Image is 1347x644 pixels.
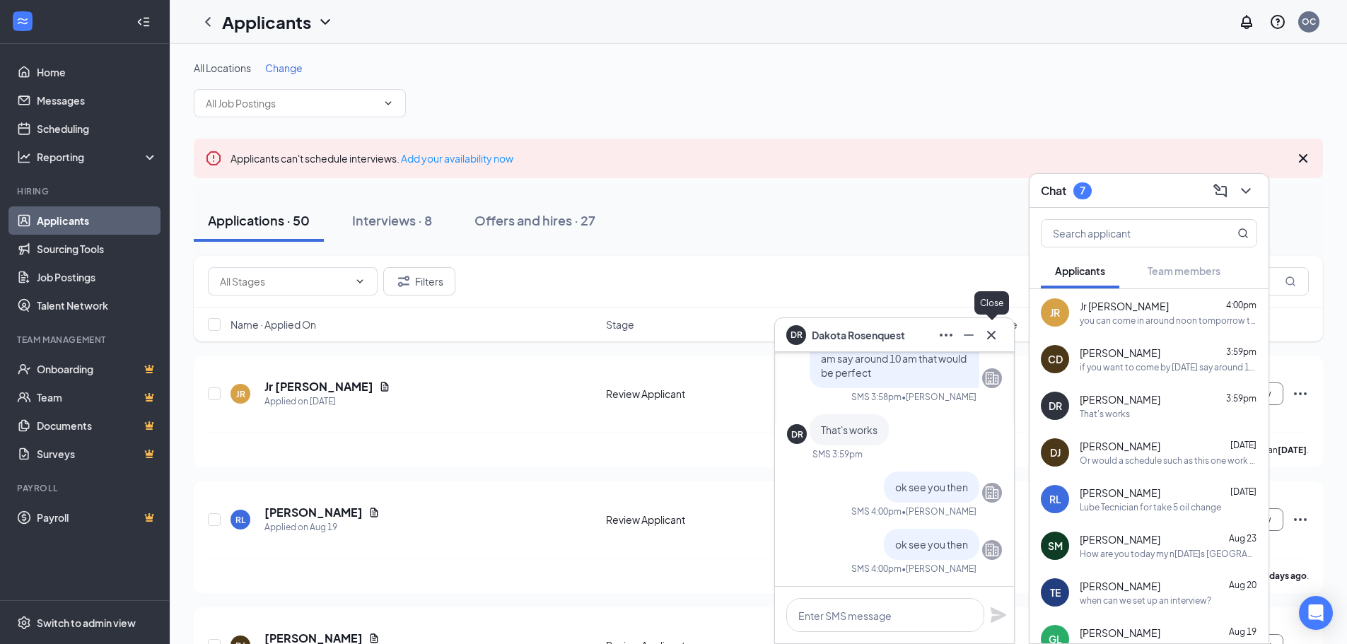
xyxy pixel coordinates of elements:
svg: MagnifyingGlass [1237,228,1249,239]
div: Review Applicant [606,513,789,527]
svg: ComposeMessage [1212,182,1229,199]
div: RL [1049,492,1061,506]
span: Stage [606,317,634,332]
button: ChevronDown [1235,180,1257,202]
div: Payroll [17,482,155,494]
div: DJ [1050,445,1061,459]
a: Talent Network [37,291,158,320]
div: Reporting [37,150,158,164]
div: Review Applicant [606,387,789,401]
div: Open Intercom Messenger [1299,596,1333,630]
b: [DATE] [1278,445,1307,455]
div: Close [974,291,1009,315]
span: ok see you then [895,481,968,493]
span: All Locations [194,62,251,74]
a: TeamCrown [37,383,158,411]
svg: Analysis [17,150,31,164]
div: How are you today my n[DATE]s [GEOGRAPHIC_DATA], I am the shop manager at Take 5 here in [GEOGRAP... [1080,548,1257,560]
div: That's works [1080,408,1130,420]
div: Interviews · 8 [352,211,432,229]
span: ok see you then [895,538,968,551]
svg: Company [984,370,1001,387]
input: All Stages [220,274,349,289]
div: Or would a schedule such as this one work for you: Mon: 10am-7-pm Tues: 10am-7-pm Wed: 10am-7-pm ... [1080,455,1257,467]
div: SM [1048,539,1063,553]
div: Lube Tecnician for take 5 oil change [1080,501,1221,513]
svg: WorkstreamLogo [16,14,30,28]
h5: [PERSON_NAME] [264,505,363,520]
span: Applicants can't schedule interviews. [231,152,513,165]
span: Team members [1148,264,1220,277]
svg: Ellipses [1292,511,1309,528]
svg: ChevronLeft [199,13,216,30]
svg: ChevronDown [354,276,366,287]
div: if you want to come by [DATE] say around 11 am would be perfect [1080,361,1257,373]
svg: Cross [1295,150,1312,167]
div: you can come in around noon tomporrow that woud be great [1080,315,1257,327]
div: Hiring [17,185,155,197]
input: All Job Postings [206,95,377,111]
a: Add your availability now [401,152,513,165]
div: SMS 3:59pm [812,448,863,460]
a: OnboardingCrown [37,355,158,383]
a: SurveysCrown [37,440,158,468]
div: 7 [1080,185,1085,197]
svg: ChevronDown [317,13,334,30]
h5: Jr [PERSON_NAME] [264,379,373,394]
b: 7 days ago [1263,570,1307,581]
span: Dakota Rosenquest [812,327,905,343]
span: [DATE] [1230,440,1256,450]
svg: Ellipses [1292,385,1309,402]
a: Scheduling [37,115,158,143]
svg: Error [205,150,222,167]
div: RL [235,514,245,526]
h3: Chat [1041,183,1066,199]
span: 3:59pm [1226,346,1256,357]
div: Offers and hires · 27 [474,211,595,229]
a: Job Postings [37,263,158,291]
span: • [PERSON_NAME] [902,391,976,403]
button: ComposeMessage [1209,180,1232,202]
div: DR [1049,399,1062,413]
svg: Filter [395,273,412,290]
div: SMS 3:58pm [851,391,902,403]
a: Home [37,58,158,86]
button: Cross [980,324,1003,346]
span: [PERSON_NAME] [1080,486,1160,500]
span: • [PERSON_NAME] [902,505,976,517]
svg: Company [984,484,1001,501]
svg: Notifications [1238,13,1255,30]
svg: Company [984,541,1001,558]
svg: Document [368,507,380,518]
div: JR [1050,305,1060,320]
svg: Plane [990,607,1007,623]
span: [PERSON_NAME] [1080,392,1160,406]
a: Messages [37,86,158,115]
button: Filter Filters [383,267,455,295]
a: Sourcing Tools [37,235,158,263]
svg: QuestionInfo [1269,13,1286,30]
svg: Document [379,381,390,392]
div: SMS 4:00pm [851,563,902,575]
span: Change [265,62,303,74]
div: when can we set up an interview? [1080,595,1211,607]
span: • [PERSON_NAME] [902,563,976,575]
span: 3:59pm [1226,393,1256,404]
div: Switch to admin view [37,616,136,630]
span: [PERSON_NAME] [1080,532,1160,546]
div: JR [236,388,245,400]
div: CD [1048,352,1063,366]
div: Applied on [DATE] [264,394,390,409]
span: Name · Applied On [231,317,316,332]
span: Jr [PERSON_NAME] [1080,299,1169,313]
svg: ChevronDown [1237,182,1254,199]
span: Aug 19 [1229,626,1256,637]
span: Aug 20 [1229,580,1256,590]
span: Aug 23 [1229,533,1256,544]
span: [DATE] [1230,486,1256,497]
span: [PERSON_NAME] [1080,346,1160,360]
div: SMS 4:00pm [851,505,902,517]
div: Applications · 50 [208,211,310,229]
